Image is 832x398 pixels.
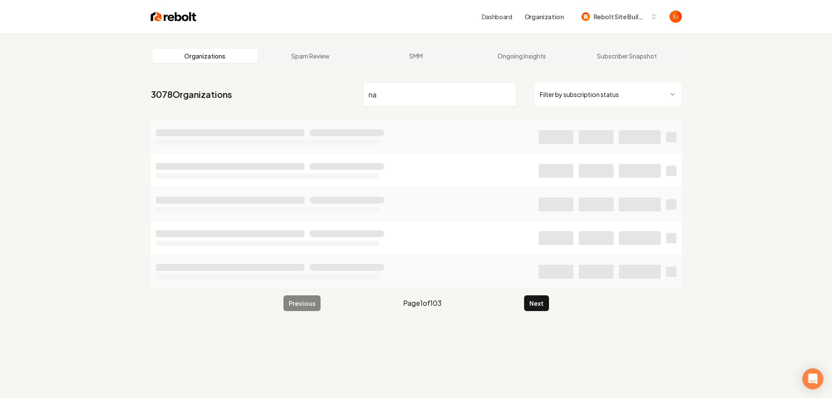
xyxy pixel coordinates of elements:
a: 3078Organizations [151,88,232,100]
span: Rebolt Site Builder [594,12,647,21]
span: Page 1 of 103 [403,298,442,308]
a: Spam Review [258,49,363,63]
button: Organization [519,9,569,24]
button: Open user button [670,10,682,23]
a: Ongoing Insights [469,49,574,63]
button: Next [524,295,549,311]
img: Eduard Joers [670,10,682,23]
img: Rebolt Site Builder [581,12,590,21]
a: SMM [363,49,469,63]
img: Rebolt Logo [151,10,197,23]
div: Open Intercom Messenger [802,368,823,389]
input: Search by name or ID [363,82,517,107]
a: Subscriber Snapshot [574,49,680,63]
a: Dashboard [482,12,512,21]
a: Organizations [152,49,258,63]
